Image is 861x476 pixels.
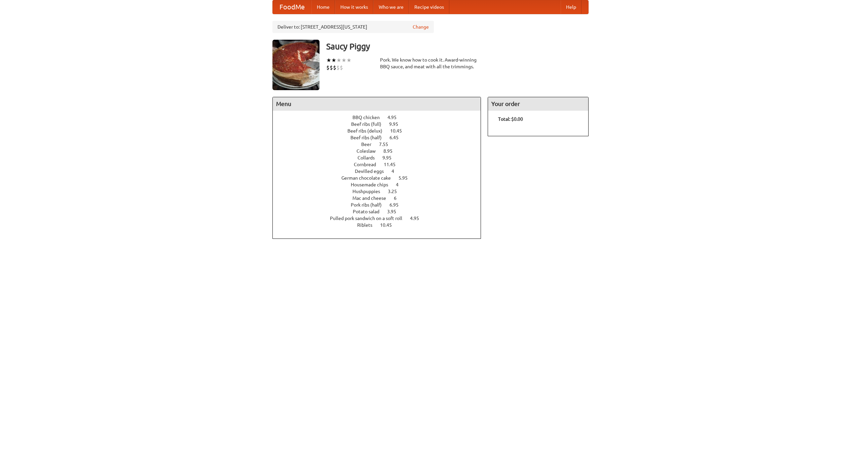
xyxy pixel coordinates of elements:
span: Collards [358,155,381,160]
li: $ [336,64,340,71]
a: Cornbread 11.45 [354,162,408,167]
span: 9.95 [382,155,398,160]
li: $ [333,64,336,71]
li: $ [340,64,343,71]
span: 6.95 [389,202,405,208]
span: Devilled eggs [355,169,390,174]
b: Total: $0.00 [498,116,523,122]
a: Coleslaw 8.95 [357,148,405,154]
div: Pork. We know how to cook it. Award-winning BBQ sauce, and meat with all the trimmings. [380,57,481,70]
a: Beer 7.55 [361,142,401,147]
li: ★ [341,57,346,64]
a: Riblets 10.45 [357,222,404,228]
a: Devilled eggs 4 [355,169,407,174]
h3: Saucy Piggy [326,40,589,53]
a: How it works [335,0,373,14]
span: Beer [361,142,378,147]
a: Housemade chips 4 [351,182,411,187]
span: Potato salad [353,209,386,214]
img: angular.jpg [272,40,320,90]
a: Help [561,0,582,14]
span: Beef ribs (delux) [347,128,389,134]
span: Pork ribs (half) [351,202,388,208]
a: Hushpuppies 3.25 [352,189,409,194]
li: ★ [326,57,331,64]
h4: Your order [488,97,588,111]
span: Coleslaw [357,148,382,154]
a: Beef ribs (delux) 10.45 [347,128,414,134]
a: Change [413,24,429,30]
a: Home [311,0,335,14]
li: ★ [331,57,336,64]
a: FoodMe [273,0,311,14]
a: Pork ribs (half) 6.95 [351,202,411,208]
span: 10.45 [380,222,399,228]
a: Mac and cheese 6 [352,195,409,201]
span: 4 [391,169,401,174]
span: BBQ chicken [352,115,386,120]
span: 11.45 [384,162,402,167]
a: Collards 9.95 [358,155,404,160]
a: Recipe videos [409,0,449,14]
span: Pulled pork sandwich on a soft roll [330,216,409,221]
span: 8.95 [383,148,399,154]
span: 4 [396,182,405,187]
span: 5.95 [399,175,414,181]
a: Who we are [373,0,409,14]
span: 3.25 [388,189,404,194]
span: 4.95 [410,216,426,221]
span: 4.95 [387,115,403,120]
span: 10.45 [390,128,409,134]
li: ★ [336,57,341,64]
span: Housemade chips [351,182,395,187]
div: Deliver to: [STREET_ADDRESS][US_STATE] [272,21,434,33]
a: Beef ribs (half) 6.45 [350,135,411,140]
li: $ [326,64,330,71]
h4: Menu [273,97,481,111]
a: Beef ribs (full) 9.95 [351,121,411,127]
a: BBQ chicken 4.95 [352,115,409,120]
span: 9.95 [389,121,405,127]
li: $ [330,64,333,71]
span: Riblets [357,222,379,228]
span: 3.95 [387,209,403,214]
span: Hushpuppies [352,189,387,194]
span: 6.45 [389,135,405,140]
a: German chocolate cake 5.95 [341,175,420,181]
span: Cornbread [354,162,383,167]
span: 7.55 [379,142,395,147]
li: ★ [346,57,351,64]
a: Pulled pork sandwich on a soft roll 4.95 [330,216,432,221]
span: Beef ribs (full) [351,121,388,127]
span: German chocolate cake [341,175,398,181]
span: Mac and cheese [352,195,393,201]
span: 6 [394,195,403,201]
a: Potato salad 3.95 [353,209,409,214]
span: Beef ribs (half) [350,135,388,140]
